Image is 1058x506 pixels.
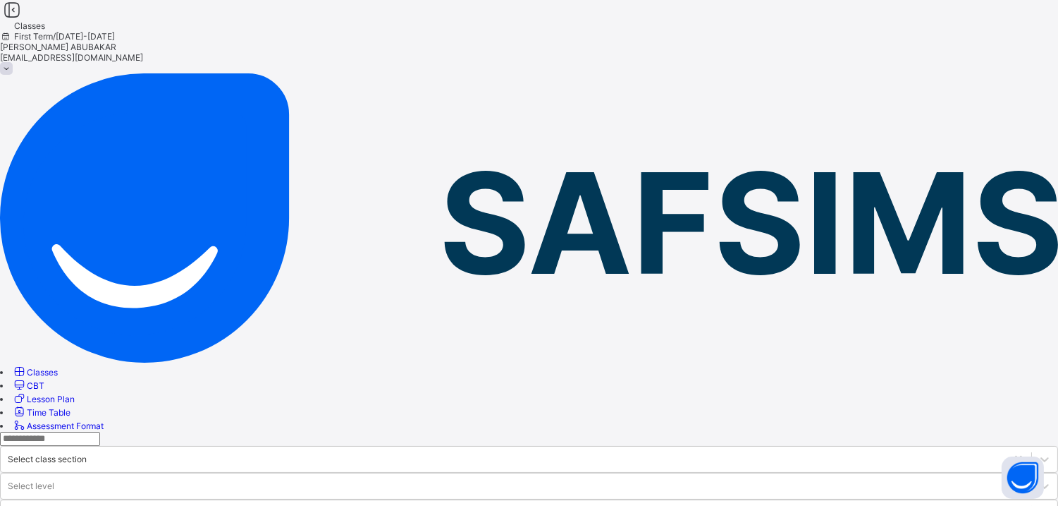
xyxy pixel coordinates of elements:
[8,481,54,492] div: Select level
[12,380,44,391] a: CBT
[27,421,104,431] span: Assessment Format
[12,421,104,431] a: Assessment Format
[27,380,44,391] span: CBT
[8,454,87,465] div: Select class section
[1002,457,1044,499] button: Open asap
[12,367,58,378] a: Classes
[27,367,58,378] span: Classes
[14,20,45,31] span: Classes
[12,394,75,404] a: Lesson Plan
[12,407,70,418] a: Time Table
[27,407,70,418] span: Time Table
[27,394,75,404] span: Lesson Plan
